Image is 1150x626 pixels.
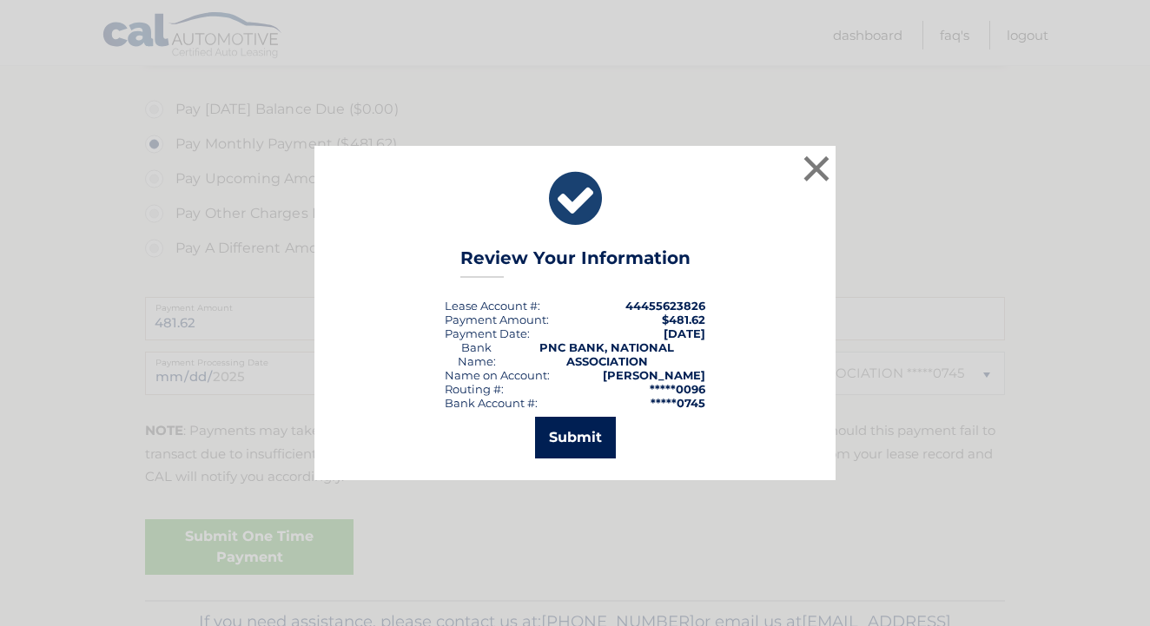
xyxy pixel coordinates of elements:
[535,417,616,458] button: Submit
[625,299,705,313] strong: 44455623826
[664,326,705,340] span: [DATE]
[799,151,834,186] button: ×
[445,326,527,340] span: Payment Date
[539,340,674,368] strong: PNC BANK, NATIONAL ASSOCIATION
[445,368,550,382] div: Name on Account:
[445,299,540,313] div: Lease Account #:
[445,340,508,368] div: Bank Name:
[662,313,705,326] span: $481.62
[603,368,705,382] strong: [PERSON_NAME]
[445,326,530,340] div: :
[460,247,691,278] h3: Review Your Information
[445,382,504,396] div: Routing #:
[445,396,538,410] div: Bank Account #:
[445,313,549,326] div: Payment Amount:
